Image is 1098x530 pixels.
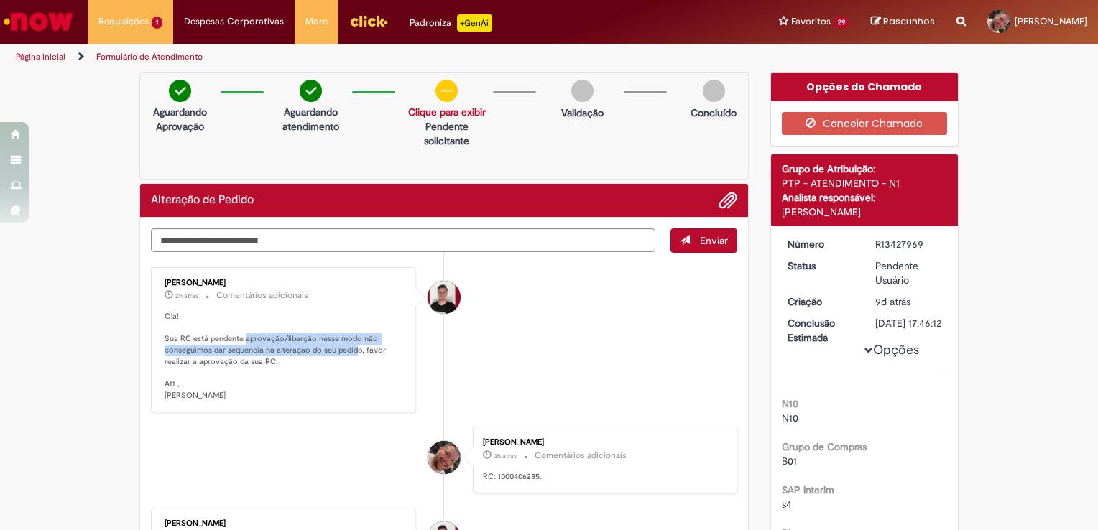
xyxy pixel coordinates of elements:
[457,14,492,32] p: +GenAi
[175,292,198,300] span: 2h atrás
[777,237,865,251] dt: Número
[871,15,935,29] a: Rascunhos
[305,14,328,29] span: More
[152,17,162,29] span: 1
[165,311,404,401] p: Olá! Sua RC está pendente aprovação/liberção nesse modo não conseguimos dar sequencia na alteraçã...
[782,483,834,496] b: SAP Interim
[483,471,722,483] p: RC: 1000406285.
[96,51,203,62] a: Formulário de Atendimento
[700,234,728,247] span: Enviar
[184,14,284,29] span: Despesas Corporativas
[782,190,948,205] div: Analista responsável:
[782,397,798,410] b: N10
[875,295,910,308] span: 9d atrás
[1015,15,1087,27] span: [PERSON_NAME]
[300,80,322,102] img: check-circle-green.png
[1,7,75,36] img: ServiceNow
[175,292,198,300] time: 27/08/2025 12:19:40
[16,51,65,62] a: Página inicial
[875,294,942,309] div: 19/08/2025 11:09:23
[791,14,831,29] span: Favoritos
[834,17,849,29] span: 29
[151,228,655,253] textarea: Digite sua mensagem aqui...
[435,80,458,102] img: circle-minus.png
[875,237,942,251] div: R13427969
[165,279,404,287] div: [PERSON_NAME]
[875,295,910,308] time: 19/08/2025 10:09:23
[719,191,737,210] button: Adicionar anexos
[408,119,486,148] p: Pendente solicitante
[428,441,461,474] div: Rubem Ferreira Cohen Neto
[165,519,404,528] div: [PERSON_NAME]
[277,105,344,134] p: Aguardando atendimento
[483,438,722,447] div: [PERSON_NAME]
[169,80,191,102] img: check-circle-green.png
[782,440,867,453] b: Grupo de Compras
[703,80,725,102] img: img-circle-grey.png
[561,106,604,120] p: Validação
[571,80,594,102] img: img-circle-grey.png
[146,105,213,134] p: Aguardando Aprovação
[535,450,627,462] small: Comentários adicionais
[408,106,486,118] a: Clique para exibir
[782,412,798,424] span: N10
[670,228,737,253] button: Enviar
[151,194,254,207] h2: Alteração de Pedido Histórico de tíquete
[782,455,797,468] span: B01
[782,112,948,135] button: Cancelar Chamado
[428,281,461,314] div: Matheus Henrique Drudi
[771,73,959,101] div: Opções do Chamado
[782,205,948,219] div: [PERSON_NAME]
[875,316,942,330] div: [DATE] 17:46:12
[777,259,865,273] dt: Status
[875,259,942,287] div: Pendente Usuário
[691,106,737,120] p: Concluído
[777,316,865,345] dt: Conclusão Estimada
[216,289,308,302] small: Comentários adicionais
[349,10,388,32] img: click_logo_yellow_360x200.png
[494,452,517,460] time: 27/08/2025 11:08:32
[98,14,149,29] span: Requisições
[782,498,792,511] span: s4
[777,294,865,309] dt: Criação
[782,176,948,190] div: PTP - ATENDIMENTO - N1
[11,44,721,70] ul: Trilhas de página
[410,14,492,32] div: Padroniza
[494,452,517,460] span: 3h atrás
[782,162,948,176] div: Grupo de Atribuição:
[883,14,935,28] span: Rascunhos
